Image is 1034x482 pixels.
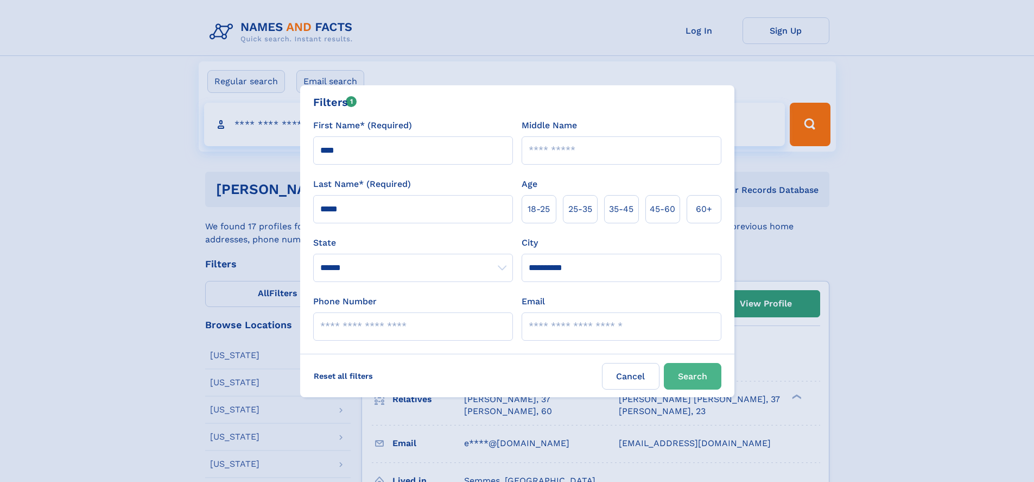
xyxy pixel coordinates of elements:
[313,119,412,132] label: First Name* (Required)
[528,203,550,216] span: 18‑25
[313,94,357,110] div: Filters
[602,363,659,390] label: Cancel
[307,363,380,389] label: Reset all filters
[522,178,537,191] label: Age
[609,203,633,216] span: 35‑45
[522,236,538,249] label: City
[696,203,712,216] span: 60+
[650,203,675,216] span: 45‑60
[313,178,411,191] label: Last Name* (Required)
[568,203,592,216] span: 25‑35
[313,236,513,249] label: State
[522,295,545,308] label: Email
[664,363,721,390] button: Search
[313,295,377,308] label: Phone Number
[522,119,577,132] label: Middle Name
